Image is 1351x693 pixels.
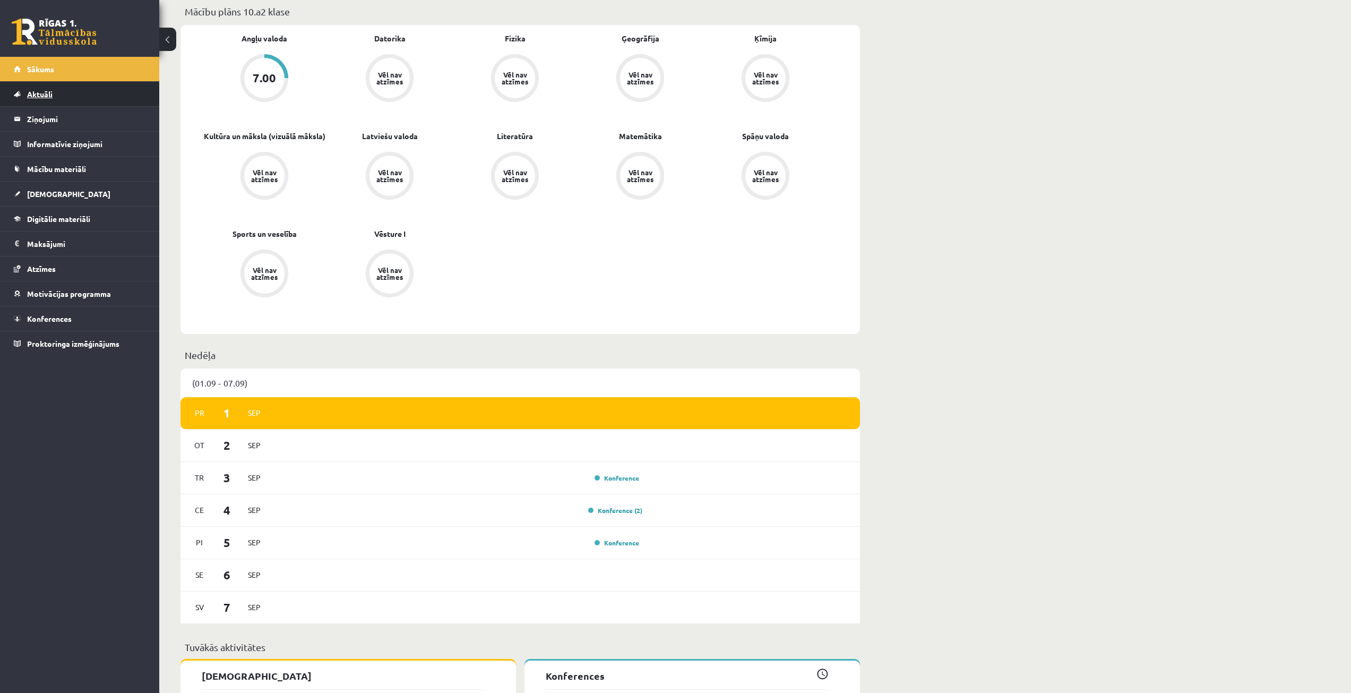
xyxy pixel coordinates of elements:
p: Nedēļa [185,348,856,362]
a: Konference [595,538,639,547]
p: Tuvākās aktivitātes [185,640,856,654]
span: Sv [188,599,211,615]
span: Motivācijas programma [27,289,111,298]
a: Vēl nav atzīmes [452,54,578,104]
div: Vēl nav atzīmes [500,71,530,85]
div: Vēl nav atzīmes [375,169,405,183]
span: Ot [188,437,211,454]
div: Vēl nav atzīmes [249,169,279,183]
span: Pr [188,405,211,421]
div: Vēl nav atzīmes [751,71,780,85]
span: Tr [188,469,211,486]
a: Matemātika [619,131,662,142]
div: Vēl nav atzīmes [751,169,780,183]
a: Literatūra [497,131,533,142]
legend: Maksājumi [27,232,146,256]
a: Atzīmes [14,256,146,281]
a: Aktuāli [14,82,146,106]
span: Atzīmes [27,264,56,273]
a: Konference [595,474,639,482]
span: Ce [188,502,211,518]
span: Sep [243,469,265,486]
div: Vēl nav atzīmes [500,169,530,183]
span: Sep [243,405,265,421]
a: Rīgas 1. Tālmācības vidusskola [12,19,97,45]
span: 7 [211,598,244,616]
span: 3 [211,469,244,486]
a: Vēl nav atzīmes [202,250,327,300]
span: Sep [243,599,265,615]
span: Sep [243,534,265,551]
span: Sep [243,502,265,518]
a: Vēsture I [374,228,406,239]
span: Sep [243,437,265,454]
span: 4 [211,501,244,519]
span: 2 [211,437,244,454]
div: Vēl nav atzīmes [375,71,405,85]
a: Proktoringa izmēģinājums [14,331,146,356]
a: Vēl nav atzīmes [327,152,452,202]
a: Konference (2) [588,506,642,515]
a: Vēl nav atzīmes [327,250,452,300]
span: Digitālie materiāli [27,214,90,224]
div: Vēl nav atzīmes [625,169,655,183]
a: Ģeogrāfija [622,33,659,44]
a: Vēl nav atzīmes [578,152,703,202]
span: Proktoringa izmēģinājums [27,339,119,348]
a: Datorika [374,33,406,44]
div: Vēl nav atzīmes [375,267,405,280]
a: Vēl nav atzīmes [452,152,578,202]
div: 7.00 [253,72,276,84]
a: Spāņu valoda [742,131,789,142]
a: Informatīvie ziņojumi [14,132,146,156]
a: [DEMOGRAPHIC_DATA] [14,182,146,206]
legend: Ziņojumi [27,107,146,131]
span: Aktuāli [27,89,53,99]
p: Konferences [546,669,828,683]
a: Sports un veselība [233,228,297,239]
div: Vēl nav atzīmes [249,267,279,280]
legend: Informatīvie ziņojumi [27,132,146,156]
a: Maksājumi [14,232,146,256]
a: Angļu valoda [242,33,287,44]
a: Fizika [505,33,526,44]
span: 1 [211,404,244,422]
div: Vēl nav atzīmes [625,71,655,85]
div: (01.09 - 07.09) [180,369,860,397]
span: Mācību materiāli [27,164,86,174]
a: Vēl nav atzīmes [703,54,828,104]
span: [DEMOGRAPHIC_DATA] [27,189,110,199]
a: Kultūra un māksla (vizuālā māksla) [204,131,325,142]
a: Vēl nav atzīmes [703,152,828,202]
a: Digitālie materiāli [14,207,146,231]
a: Konferences [14,306,146,331]
span: 5 [211,534,244,551]
p: Mācību plāns 10.a2 klase [185,4,856,19]
a: Ķīmija [754,33,777,44]
span: Konferences [27,314,72,323]
a: Motivācijas programma [14,281,146,306]
a: Latviešu valoda [362,131,418,142]
span: Sep [243,567,265,583]
a: Mācību materiāli [14,157,146,181]
span: Sākums [27,64,54,74]
p: [DEMOGRAPHIC_DATA] [202,669,484,683]
a: Vēl nav atzīmes [202,152,327,202]
span: Pi [188,534,211,551]
a: Sākums [14,57,146,81]
a: Vēl nav atzīmes [327,54,452,104]
span: Se [188,567,211,583]
a: 7.00 [202,54,327,104]
a: Ziņojumi [14,107,146,131]
span: 6 [211,566,244,584]
a: Vēl nav atzīmes [578,54,703,104]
